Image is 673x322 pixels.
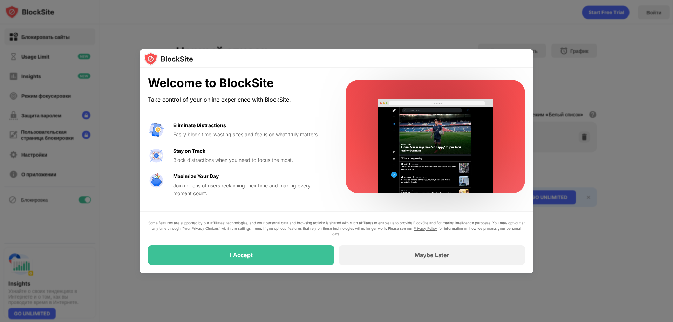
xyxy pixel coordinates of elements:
div: I Accept [230,252,253,259]
img: logo-blocksite.svg [144,52,193,66]
div: Block distractions when you need to focus the most. [173,156,329,164]
div: Some features are supported by our affiliates’ technologies, and your personal data and browsing ... [148,220,525,237]
img: value-focus.svg [148,147,165,164]
div: Maybe Later [415,252,449,259]
div: Join millions of users reclaiming their time and making every moment count. [173,182,329,198]
div: Take control of your online experience with BlockSite. [148,95,329,105]
img: value-avoid-distractions.svg [148,122,165,138]
a: Privacy Policy [414,226,437,231]
img: value-safe-time.svg [148,172,165,189]
div: Maximize Your Day [173,172,219,180]
div: Stay on Track [173,147,205,155]
div: Eliminate Distractions [173,122,226,129]
div: Welcome to BlockSite [148,76,329,90]
div: Easily block time-wasting sites and focus on what truly matters. [173,131,329,138]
